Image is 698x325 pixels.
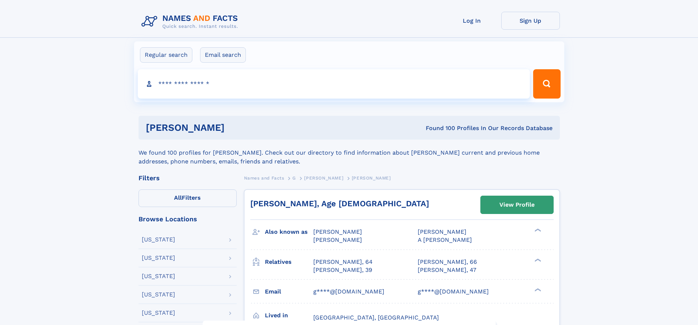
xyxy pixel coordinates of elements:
[138,69,530,99] input: search input
[142,310,175,316] div: [US_STATE]
[443,12,501,30] a: Log In
[174,194,182,201] span: All
[533,228,542,233] div: ❯
[142,237,175,243] div: [US_STATE]
[142,273,175,279] div: [US_STATE]
[139,140,560,166] div: We found 100 profiles for [PERSON_NAME]. Check out our directory to find information about [PERSO...
[304,176,343,181] span: [PERSON_NAME]
[146,123,325,132] h1: [PERSON_NAME]
[139,12,244,32] img: Logo Names and Facts
[304,173,343,182] a: [PERSON_NAME]
[352,176,391,181] span: [PERSON_NAME]
[418,258,477,266] a: [PERSON_NAME], 66
[313,258,373,266] a: [PERSON_NAME], 64
[139,175,237,181] div: Filters
[265,226,313,238] h3: Also known as
[200,47,246,63] label: Email search
[265,309,313,322] h3: Lived in
[313,236,362,243] span: [PERSON_NAME]
[139,216,237,222] div: Browse Locations
[313,266,372,274] a: [PERSON_NAME], 39
[481,196,553,214] a: View Profile
[244,173,284,182] a: Names and Facts
[292,176,296,181] span: G
[292,173,296,182] a: G
[142,292,175,298] div: [US_STATE]
[265,256,313,268] h3: Relatives
[533,258,542,262] div: ❯
[533,69,560,99] button: Search Button
[140,47,192,63] label: Regular search
[313,228,362,235] span: [PERSON_NAME]
[325,124,553,132] div: Found 100 Profiles In Our Records Database
[265,285,313,298] h3: Email
[142,255,175,261] div: [US_STATE]
[501,12,560,30] a: Sign Up
[418,266,476,274] a: [PERSON_NAME], 47
[139,189,237,207] label: Filters
[499,196,535,213] div: View Profile
[418,228,466,235] span: [PERSON_NAME]
[418,236,472,243] span: A [PERSON_NAME]
[313,314,439,321] span: [GEOGRAPHIC_DATA], [GEOGRAPHIC_DATA]
[533,287,542,292] div: ❯
[250,199,429,208] a: [PERSON_NAME], Age [DEMOGRAPHIC_DATA]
